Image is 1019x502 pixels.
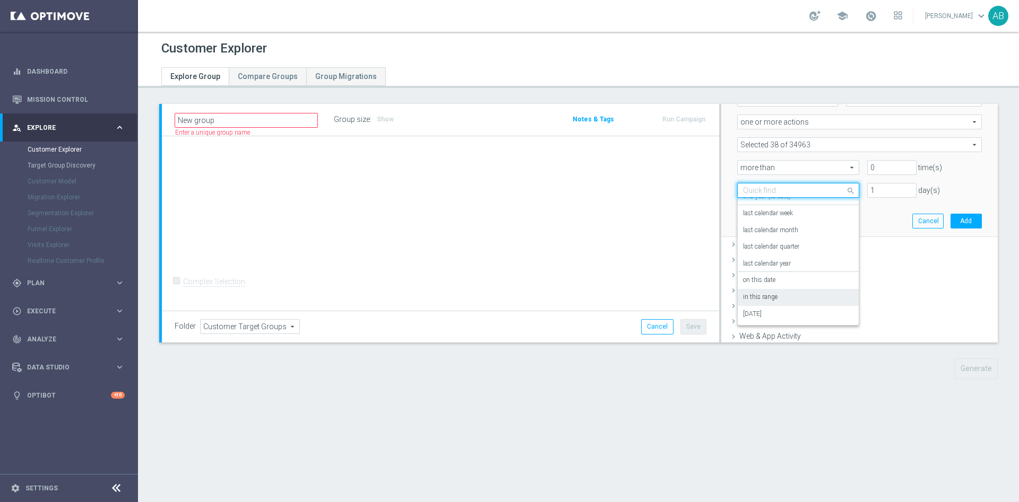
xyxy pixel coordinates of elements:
span: time(s) [918,163,942,172]
span: Web & App Activity [739,332,801,340]
label: on this date [743,276,775,285]
h1: Customer Explorer [161,41,267,56]
div: Explore [12,123,115,133]
ng-select: during the previous [737,183,859,198]
button: Cancel [912,214,944,228]
div: Optibot [12,381,125,409]
button: Notes & Tags [572,113,615,125]
button: Generate [955,358,998,379]
span: Data Studio [27,364,115,371]
div: last calendar month [743,222,853,239]
a: Customer Explorer [28,145,110,154]
label: last calendar year [743,260,791,268]
div: Segmentation Explorer [28,205,137,221]
div: Migration Explorer [28,189,137,205]
div: Customer Explorer [28,142,137,157]
i: play_circle_outline [12,306,22,316]
button: Add [951,214,982,228]
div: Execute [12,306,115,316]
i: person_search [12,123,22,133]
span: Explore [27,125,115,131]
i: equalizer [12,67,22,76]
label: : [370,115,372,124]
a: Dashboard [27,57,125,85]
div: Target Group Discovery [28,157,137,173]
label: last calendar quarter [743,243,799,251]
label: Folder [175,322,196,331]
i: settings [11,483,20,493]
div: last calendar year [743,256,853,272]
button: gps_fixed Plan keyboard_arrow_right [12,279,125,287]
i: keyboard_arrow_right [115,362,125,372]
span: Plan [27,280,115,286]
div: last calendar quarter [743,239,853,256]
div: on this date [743,272,853,289]
div: AB [988,6,1008,26]
span: E_ALL_AUTO_PRODUCT_VF DAY7 NONDEPO A_DAILY E_ALL_AUTO_PRODUCT_VF DAY7 NONDEPO B_DAILY E_ALL_AUTO_... [738,138,981,152]
i: keyboard_arrow_right [115,306,125,316]
button: Cancel [641,319,673,334]
span: keyboard_arrow_down [975,10,987,22]
i: keyboard_arrow_right [115,122,125,133]
label: Group size [334,115,370,124]
div: last calendar week [743,205,853,222]
div: Dashboard [12,57,125,85]
label: Enter a unique group name [175,128,250,137]
div: Data Studio [12,363,115,372]
a: Optibot [27,381,111,409]
span: Explore Group [170,72,220,81]
div: today [743,306,853,323]
div: +10 [111,392,125,399]
div: Mission Control [12,85,125,113]
button: lightbulb Optibot +10 [12,391,125,400]
div: Quick find [743,186,776,195]
label: Complex Selection [183,277,245,287]
label: last calendar week [743,209,793,218]
button: Mission Control [12,95,125,104]
i: keyboard_arrow_right [115,334,125,344]
span: school [836,10,848,22]
span: Compare Groups [238,72,298,81]
i: gps_fixed [12,278,22,288]
div: Visits Explorer [28,237,137,253]
a: [PERSON_NAME]keyboard_arrow_down [924,8,988,24]
i: keyboard_arrow_right [115,278,125,288]
button: track_changes Analyze keyboard_arrow_right [12,335,125,344]
div: Analyze [12,334,115,344]
a: Settings [25,485,58,491]
button: Data Studio keyboard_arrow_right [12,363,125,372]
label: in this range [743,293,778,302]
span: Analyze [27,336,115,342]
div: in this range [743,289,853,306]
div: Plan [12,278,115,288]
span: Execute [27,308,115,314]
input: Enter a name for this target group [175,113,318,128]
div: Realtime Customer Profile [28,253,137,269]
label: last calendar month [743,226,798,235]
button: Save [680,319,706,334]
div: Customer Model [28,173,137,189]
i: lightbulb [12,391,22,400]
div: Funnel Explorer [28,221,137,237]
span: Group Migrations [315,72,377,81]
button: play_circle_outline Execute keyboard_arrow_right [12,307,125,315]
i: track_changes [12,334,22,344]
a: Mission Control [27,85,125,113]
label: [DATE] [743,310,762,319]
ng-dropdown-panel: Options list [737,198,859,325]
span: day(s) [918,186,940,195]
button: equalizer Dashboard [12,67,125,76]
ul: Tabs [161,67,386,86]
button: person_search Explore keyboard_arrow_right [12,124,125,132]
a: Target Group Discovery [28,161,110,170]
